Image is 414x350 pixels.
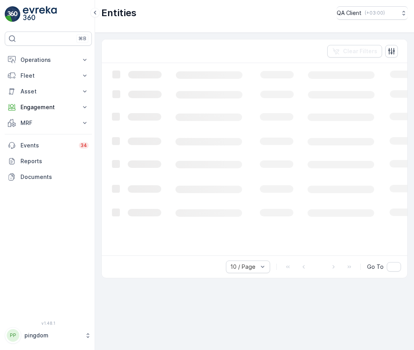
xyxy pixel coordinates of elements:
[337,9,362,17] p: QA Client
[367,263,384,271] span: Go To
[21,72,76,80] p: Fleet
[24,331,81,339] p: pingdom
[5,84,92,99] button: Asset
[21,56,76,64] p: Operations
[80,142,87,149] p: 34
[327,45,382,58] button: Clear Filters
[5,153,92,169] a: Reports
[21,141,74,149] p: Events
[5,52,92,68] button: Operations
[337,6,408,20] button: QA Client(+03:00)
[21,119,76,127] p: MRF
[5,68,92,84] button: Fleet
[5,321,92,326] span: v 1.48.1
[5,138,92,153] a: Events34
[5,169,92,185] a: Documents
[343,47,377,55] p: Clear Filters
[7,329,19,342] div: PP
[365,10,385,16] p: ( +03:00 )
[5,6,21,22] img: logo
[21,103,76,111] p: Engagement
[5,99,92,115] button: Engagement
[21,157,89,165] p: Reports
[23,6,57,22] img: logo_light-DOdMpM7g.png
[5,327,92,344] button: PPpingdom
[21,173,89,181] p: Documents
[78,35,86,42] p: ⌘B
[21,87,76,95] p: Asset
[5,115,92,131] button: MRF
[101,7,136,19] p: Entities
